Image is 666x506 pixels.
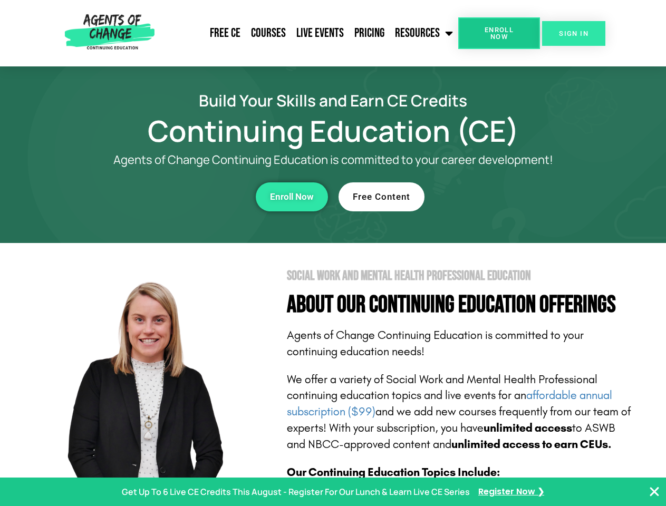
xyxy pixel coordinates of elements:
span: Enroll Now [270,192,314,201]
p: Get Up To 6 Live CE Credits This August - Register For Our Lunch & Learn Live CE Series [122,484,470,500]
h2: Social Work and Mental Health Professional Education [287,269,634,283]
b: unlimited access to earn CEUs. [451,437,612,451]
a: Free CE [205,20,246,46]
a: SIGN IN [542,21,605,46]
a: Pricing [349,20,390,46]
a: Courses [246,20,291,46]
span: Free Content [353,192,410,201]
span: Agents of Change Continuing Education is committed to your continuing education needs! [287,328,584,358]
nav: Menu [159,20,458,46]
a: Resources [390,20,458,46]
h2: Build Your Skills and Earn CE Credits [33,93,634,108]
span: SIGN IN [559,30,588,37]
p: We offer a variety of Social Work and Mental Health Professional continuing education topics and ... [287,372,634,453]
p: Agents of Change Continuing Education is committed to your career development! [75,153,592,167]
a: Register Now ❯ [478,484,544,500]
b: unlimited access [484,421,572,435]
h4: About Our Continuing Education Offerings [287,293,634,317]
button: Close Banner [648,485,661,498]
b: Our Continuing Education Topics Include: [287,465,500,479]
a: Free Content [339,182,424,211]
span: Enroll Now [475,26,523,40]
a: Enroll Now [458,17,540,49]
a: Live Events [291,20,349,46]
a: Enroll Now [256,182,328,211]
h1: Continuing Education (CE) [33,119,634,143]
